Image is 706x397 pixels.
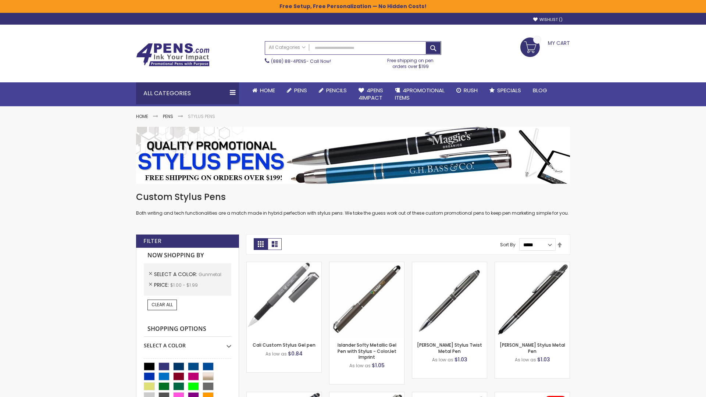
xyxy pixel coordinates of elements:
[199,271,221,278] span: Gunmetal
[450,82,484,99] a: Rush
[281,82,313,99] a: Pens
[136,113,148,119] a: Home
[395,86,445,101] span: 4PROMOTIONAL ITEMS
[495,262,570,337] img: Olson Stylus Metal Pen-Gunmetal
[144,248,231,263] strong: Now Shopping by
[253,342,315,348] a: Cali Custom Stylus Gel pen
[246,82,281,99] a: Home
[500,242,516,248] label: Sort By
[144,321,231,337] strong: Shopping Options
[326,86,347,94] span: Pencils
[136,43,210,67] img: 4Pens Custom Pens and Promotional Products
[170,282,198,288] span: $1.00 - $1.99
[247,262,321,337] img: Cali Custom Stylus Gel pen-Gunmetal
[313,82,353,99] a: Pencils
[353,82,389,106] a: 4Pens4impact
[500,342,565,354] a: [PERSON_NAME] Stylus Metal Pen
[537,356,550,363] span: $1.03
[265,351,287,357] span: As low as
[188,113,215,119] strong: Stylus Pens
[464,86,478,94] span: Rush
[294,86,307,94] span: Pens
[143,237,161,245] strong: Filter
[136,82,239,104] div: All Categories
[154,281,170,289] span: Price
[271,58,306,64] a: (888) 88-4PENS
[265,42,309,54] a: All Categories
[412,262,487,268] a: Colter Stylus Twist Metal Pen-Gunmetal
[432,357,453,363] span: As low as
[163,113,173,119] a: Pens
[254,238,268,250] strong: Grid
[527,82,553,99] a: Blog
[338,342,396,360] a: Islander Softy Metallic Gel Pen with Stylus - ColorJet Imprint
[349,362,371,369] span: As low as
[412,262,487,337] img: Colter Stylus Twist Metal Pen-Gunmetal
[372,362,385,369] span: $1.05
[533,86,547,94] span: Blog
[247,262,321,268] a: Cali Custom Stylus Gel pen-Gunmetal
[484,82,527,99] a: Specials
[136,191,570,203] h1: Custom Stylus Pens
[151,301,173,308] span: Clear All
[144,337,231,349] div: Select A Color
[497,86,521,94] span: Specials
[515,357,536,363] span: As low as
[147,300,177,310] a: Clear All
[136,127,570,184] img: Stylus Pens
[389,82,450,106] a: 4PROMOTIONALITEMS
[533,17,563,22] a: Wishlist
[260,86,275,94] span: Home
[154,271,199,278] span: Select A Color
[271,58,331,64] span: - Call Now!
[380,55,442,69] div: Free shipping on pen orders over $199
[417,342,482,354] a: [PERSON_NAME] Stylus Twist Metal Pen
[454,356,467,363] span: $1.03
[329,262,404,337] img: Islander Softy Metallic Gel Pen with Stylus - ColorJet Imprint-Gunmetal
[136,191,570,217] div: Both writing and tech functionalities are a match made in hybrid perfection with stylus pens. We ...
[329,262,404,268] a: Islander Softy Metallic Gel Pen with Stylus - ColorJet Imprint-Gunmetal
[269,44,306,50] span: All Categories
[495,262,570,268] a: Olson Stylus Metal Pen-Gunmetal
[288,350,303,357] span: $0.84
[359,86,383,101] span: 4Pens 4impact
